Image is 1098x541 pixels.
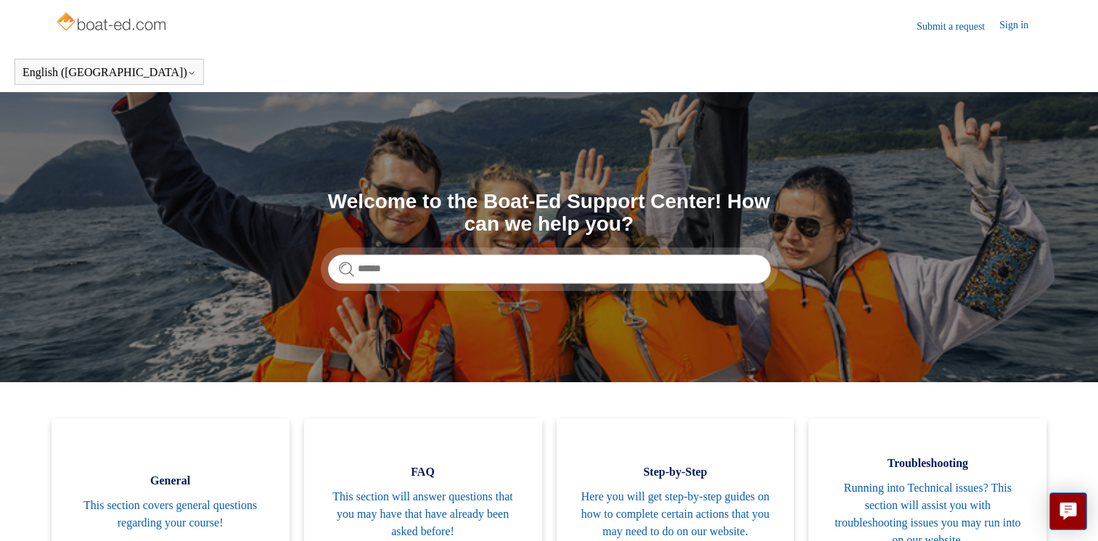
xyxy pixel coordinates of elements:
[55,9,171,38] img: Boat-Ed Help Center home page
[830,455,1025,472] span: Troubleshooting
[326,463,520,481] span: FAQ
[73,472,268,490] span: General
[73,497,268,532] span: This section covers general questions regarding your course!
[578,488,773,540] span: Here you will get step-by-step guides on how to complete certain actions that you may need to do ...
[999,17,1043,35] a: Sign in
[917,19,999,34] a: Submit a request
[22,66,196,79] button: English ([GEOGRAPHIC_DATA])
[1049,492,1087,530] button: Live chat
[328,191,771,236] h1: Welcome to the Boat-Ed Support Center! How can we help you?
[328,255,771,284] input: Search
[326,488,520,540] span: This section will answer questions that you may have that have already been asked before!
[578,463,773,481] span: Step-by-Step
